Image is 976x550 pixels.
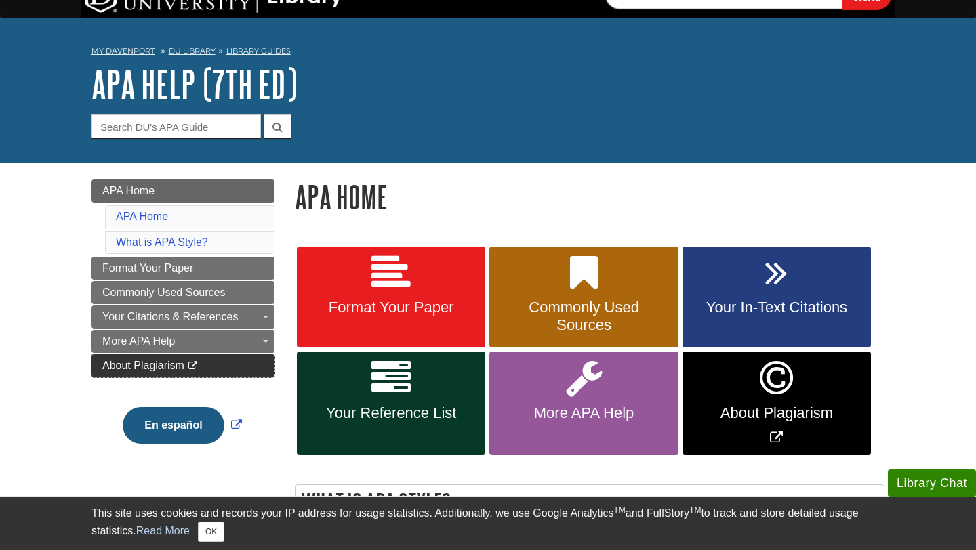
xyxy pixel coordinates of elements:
sup: TM [689,505,701,515]
button: Close [198,522,224,542]
i: This link opens in a new window [187,362,199,371]
a: Link opens in new window [683,352,871,455]
a: About Plagiarism [91,354,274,377]
a: Read More [136,525,190,536]
h1: APA Home [295,179,884,214]
span: Format Your Paper [307,299,475,316]
a: My Davenport [91,45,155,57]
span: About Plagiarism [693,404,861,422]
a: Your Citations & References [91,305,274,329]
h2: What is APA Style? [296,485,884,521]
span: Commonly Used Sources [500,299,668,334]
input: Search DU's APA Guide [91,114,261,138]
a: Format Your Paper [91,257,274,280]
a: More APA Help [91,330,274,353]
sup: TM [613,505,625,515]
a: Commonly Used Sources [489,247,678,348]
span: More APA Help [102,335,175,347]
nav: breadcrumb [91,42,884,64]
div: Guide Page Menu [91,179,274,467]
span: APA Home [102,185,155,196]
a: Link opens in new window [119,419,245,431]
span: Your Reference List [307,404,475,422]
a: What is APA Style? [116,236,208,248]
a: Your In-Text Citations [683,247,871,348]
button: En español [123,407,224,444]
button: Library Chat [888,469,976,497]
a: APA Help (7th Ed) [91,63,297,105]
a: Commonly Used Sources [91,281,274,304]
span: Commonly Used Sources [102,287,225,298]
a: DU Library [169,46,216,56]
a: APA Home [91,179,274,203]
a: APA Home [116,211,168,222]
div: This site uses cookies and records your IP address for usage statistics. Additionally, we use Goo... [91,505,884,542]
span: Your In-Text Citations [693,299,861,316]
a: More APA Help [489,352,678,455]
span: About Plagiarism [102,360,184,371]
span: More APA Help [500,404,668,422]
a: Your Reference List [297,352,485,455]
span: Format Your Paper [102,262,193,274]
span: Your Citations & References [102,311,238,322]
a: Library Guides [226,46,291,56]
a: Format Your Paper [297,247,485,348]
